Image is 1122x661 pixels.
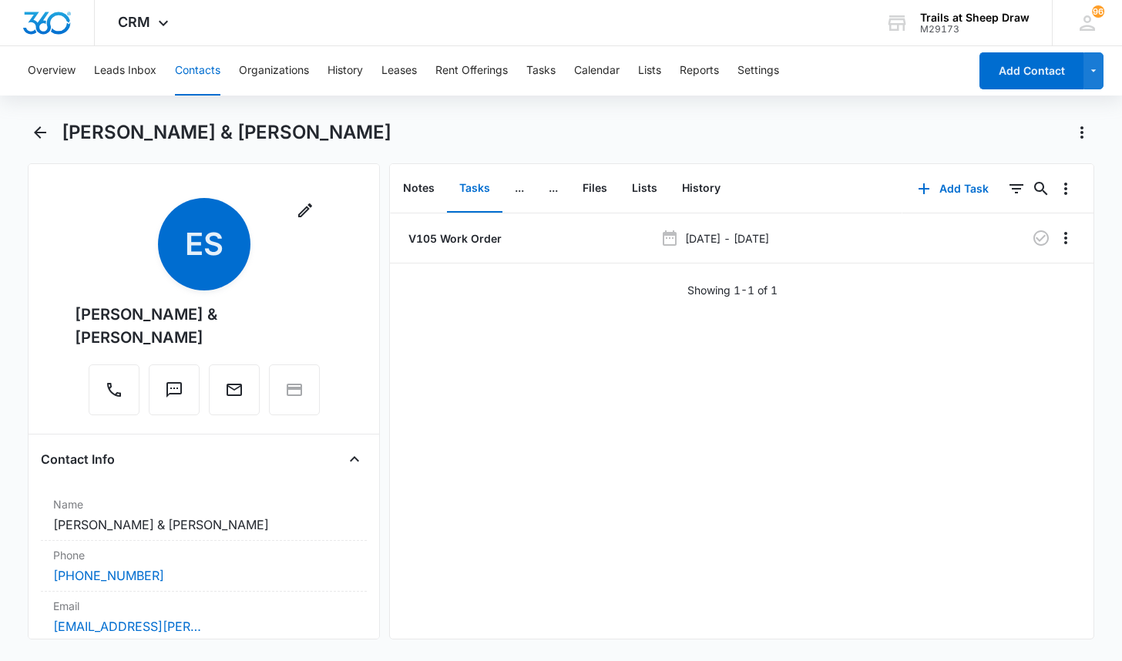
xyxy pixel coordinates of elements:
[41,490,367,541] div: Name[PERSON_NAME] & [PERSON_NAME]
[53,617,207,636] a: [EMAIL_ADDRESS][PERSON_NAME][DOMAIN_NAME]
[175,46,220,96] button: Contacts
[53,566,164,585] a: [PHONE_NUMBER]
[342,447,367,471] button: Close
[685,230,769,247] p: [DATE] - [DATE]
[41,541,367,592] div: Phone[PHONE_NUMBER]
[28,120,52,145] button: Back
[687,282,778,298] p: Showing 1-1 of 1
[328,46,363,96] button: History
[570,165,620,213] button: Files
[1053,176,1078,201] button: Overflow Menu
[1092,5,1104,18] span: 96
[209,388,260,401] a: Email
[209,364,260,415] button: Email
[574,46,620,96] button: Calendar
[75,303,333,349] div: [PERSON_NAME] & [PERSON_NAME]
[638,46,661,96] button: Lists
[447,165,502,213] button: Tasks
[62,121,391,144] h1: [PERSON_NAME] & [PERSON_NAME]
[920,24,1030,35] div: account id
[1004,176,1029,201] button: Filters
[41,592,367,643] div: Email[EMAIL_ADDRESS][PERSON_NAME][DOMAIN_NAME]
[41,450,115,468] h4: Contact Info
[53,547,354,563] label: Phone
[53,598,354,614] label: Email
[526,46,556,96] button: Tasks
[1029,176,1053,201] button: Search...
[28,46,76,96] button: Overview
[239,46,309,96] button: Organizations
[737,46,779,96] button: Settings
[381,46,417,96] button: Leases
[536,165,570,213] button: ...
[405,230,502,247] a: V105 Work Order
[502,165,536,213] button: ...
[1092,5,1104,18] div: notifications count
[53,515,354,534] dd: [PERSON_NAME] & [PERSON_NAME]
[670,165,733,213] button: History
[94,46,156,96] button: Leads Inbox
[89,364,139,415] button: Call
[1053,226,1078,250] button: Overflow Menu
[89,388,139,401] a: Call
[118,14,150,30] span: CRM
[158,198,250,290] span: ES
[979,52,1083,89] button: Add Contact
[149,364,200,415] button: Text
[391,165,447,213] button: Notes
[620,165,670,213] button: Lists
[53,496,354,512] label: Name
[1070,120,1094,145] button: Actions
[149,388,200,401] a: Text
[680,46,719,96] button: Reports
[902,170,1004,207] button: Add Task
[435,46,508,96] button: Rent Offerings
[920,12,1030,24] div: account name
